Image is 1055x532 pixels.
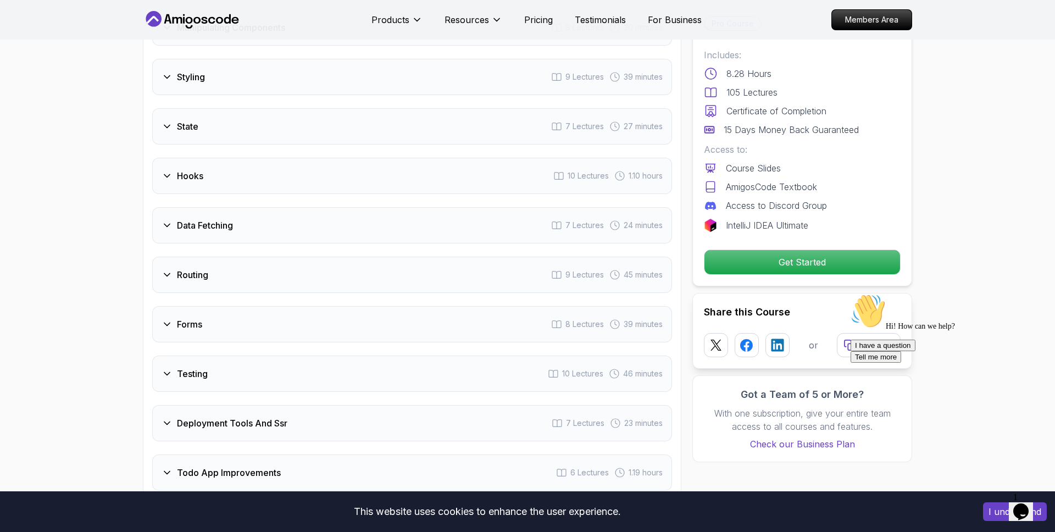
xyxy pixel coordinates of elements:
button: Hooks10 Lectures 1.10 hours [152,158,672,194]
p: 105 Lectures [726,86,778,99]
p: Members Area [832,10,912,30]
span: 39 minutes [624,71,663,82]
span: Hi! How can we help? [4,33,109,41]
p: 8.28 Hours [726,67,771,80]
button: I have a question [4,51,69,62]
button: Accept cookies [983,502,1047,521]
p: Access to Discord Group [726,199,827,212]
span: 6 Lectures [570,467,609,478]
span: 27 minutes [624,121,663,132]
h3: Testing [177,367,208,380]
h3: Hooks [177,169,203,182]
button: Styling9 Lectures 39 minutes [152,59,672,95]
div: 👋Hi! How can we help?I have a questionTell me more [4,4,202,74]
a: Testimonials [575,13,626,26]
button: Routing9 Lectures 45 minutes [152,257,672,293]
button: Todo App Improvements6 Lectures 1.19 hours [152,455,672,491]
button: Forms8 Lectures 39 minutes [152,306,672,342]
span: 10 Lectures [568,170,609,181]
span: 9 Lectures [565,269,604,280]
button: Data Fetching7 Lectures 24 minutes [152,207,672,243]
p: Certificate of Completion [726,104,826,118]
span: 7 Lectures [565,220,604,231]
h3: Styling [177,70,205,84]
p: 15 Days Money Back Guaranteed [724,123,859,136]
button: Tell me more [4,62,55,74]
h3: State [177,120,198,133]
button: Testing10 Lectures 46 minutes [152,356,672,392]
button: Products [371,13,423,35]
p: Includes: [704,48,901,62]
h3: Deployment Tools And Ssr [177,417,287,430]
button: Get Started [704,250,901,275]
p: With one subscription, give your entire team access to all courses and features. [704,407,901,433]
button: State7 Lectures 27 minutes [152,108,672,145]
a: Pricing [524,13,553,26]
span: 24 minutes [624,220,663,231]
p: Products [371,13,409,26]
a: For Business [648,13,702,26]
p: Resources [445,13,489,26]
span: 7 Lectures [566,418,604,429]
span: 45 minutes [624,269,663,280]
h3: Got a Team of 5 or More? [704,387,901,402]
h3: Data Fetching [177,219,233,232]
h3: Routing [177,268,208,281]
span: 1.10 hours [629,170,663,181]
p: Access to: [704,143,901,156]
p: Course Slides [726,162,781,175]
button: Resources [445,13,502,35]
span: 1.19 hours [629,467,663,478]
a: Check our Business Plan [704,437,901,451]
div: This website uses cookies to enhance the user experience. [8,500,967,524]
h2: Share this Course [704,304,901,320]
p: Get Started [704,250,900,274]
img: :wave: [4,4,40,40]
span: 8 Lectures [565,319,604,330]
p: AmigosCode Textbook [726,180,817,193]
img: jetbrains logo [704,219,717,232]
iframe: chat widget [1009,488,1044,521]
p: or [809,339,818,352]
h3: Todo App Improvements [177,466,281,479]
button: Deployment Tools And Ssr7 Lectures 23 minutes [152,405,672,441]
h3: Forms [177,318,202,331]
span: 39 minutes [624,319,663,330]
a: Members Area [831,9,912,30]
p: IntelliJ IDEA Ultimate [726,219,808,232]
span: 9 Lectures [565,71,604,82]
span: 46 minutes [623,368,663,379]
iframe: chat widget [846,289,1044,483]
span: 7 Lectures [565,121,604,132]
span: 10 Lectures [562,368,603,379]
span: 23 minutes [624,418,663,429]
button: Copy link [837,333,901,357]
